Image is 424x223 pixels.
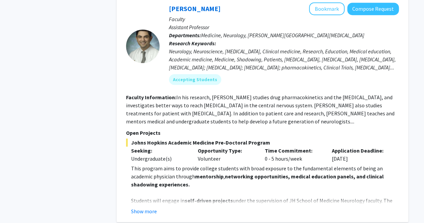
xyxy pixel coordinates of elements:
[332,147,389,155] p: Application Deadline:
[347,3,399,15] button: Compose Request to Carlos Romo
[169,47,399,71] div: Neurology, Neuroscience, [MEDICAL_DATA], Clinical medicine, Research, Education, Medical educatio...
[185,197,233,204] strong: self-driven projects
[265,147,322,155] p: Time Commitment:
[131,155,188,163] div: Undergraduate(s)
[126,94,395,125] fg-read-more: In his research, [PERSON_NAME] studies drug pharmacokinetics and the [MEDICAL_DATA], and investig...
[193,147,260,163] div: Volunteer
[169,23,399,31] p: Assistant Professor
[131,197,399,221] p: Students will engage in under the supervision of JH School of Medicine Neurology faculty. The pro...
[198,147,255,155] p: Opportunity Type:
[131,207,157,215] button: Show more
[126,129,399,137] p: Open Projects
[327,147,394,163] div: [DATE]
[5,193,28,218] iframe: Chat
[195,173,224,180] strong: mentorship
[169,74,221,85] mat-chip: Accepting Students
[131,164,399,188] p: This program aims to provide college students with broad exposure to the fundamental elements of ...
[260,147,327,163] div: 0 - 5 hours/week
[169,40,216,47] b: Research Keywords:
[126,138,399,147] span: Johns Hopkins Academic Medicine Pre-Doctoral Program
[131,147,188,155] p: Seeking:
[169,4,221,13] a: [PERSON_NAME]
[169,15,399,23] p: Faculty
[169,32,201,39] b: Departments:
[309,2,345,15] button: Add Carlos Romo to Bookmarks
[131,173,384,188] strong: networking opportunities, medical education panels, and clinical shadowing experiences.
[201,32,364,39] span: Medicine, Neurology, [PERSON_NAME][GEOGRAPHIC_DATA][MEDICAL_DATA]
[126,94,176,101] b: Faculty Information:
